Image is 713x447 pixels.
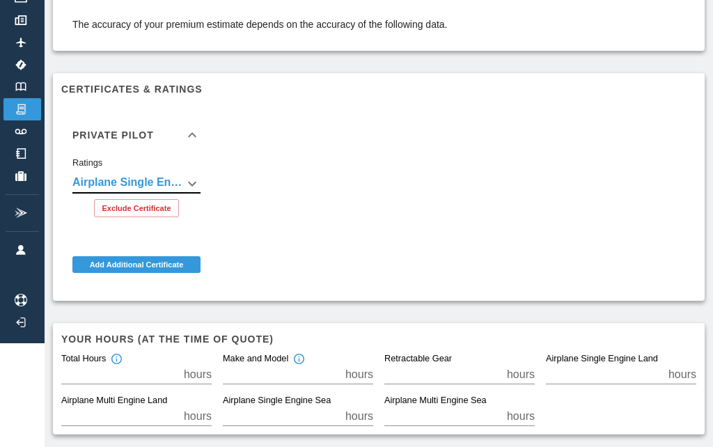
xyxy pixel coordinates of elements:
svg: Total hours in the make and model of the insured aircraft [292,353,305,366]
p: hours [345,408,373,425]
p: hours [507,366,535,383]
p: hours [184,366,212,383]
h6: Certificates & Ratings [61,81,696,97]
label: Airplane Multi Engine Land [61,395,167,407]
h6: Private Pilot [72,130,154,140]
svg: Total hours in fixed-wing aircraft [110,353,123,366]
label: Airplane Single Engine Sea [223,395,331,407]
p: hours [507,408,535,425]
div: Airplane Single Engine Land + 1 more [72,174,201,194]
p: hours [668,366,696,383]
div: Private Pilot [61,157,212,228]
div: Private Pilot [61,113,212,157]
label: Airplane Multi Engine Sea [384,395,487,407]
label: Airplane Single Engine Land [546,353,658,366]
div: Make and Model [223,353,305,366]
p: hours [184,408,212,425]
label: Ratings [72,157,102,169]
div: Total Hours [61,353,123,366]
p: The accuracy of your premium estimate depends on the accuracy of the following data. [72,17,685,31]
button: Exclude Certificate [94,199,178,217]
h6: Your hours (at the time of quote) [61,331,696,347]
p: hours [345,366,373,383]
button: Add Additional Certificate [72,256,201,273]
label: Retractable Gear [384,353,452,366]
